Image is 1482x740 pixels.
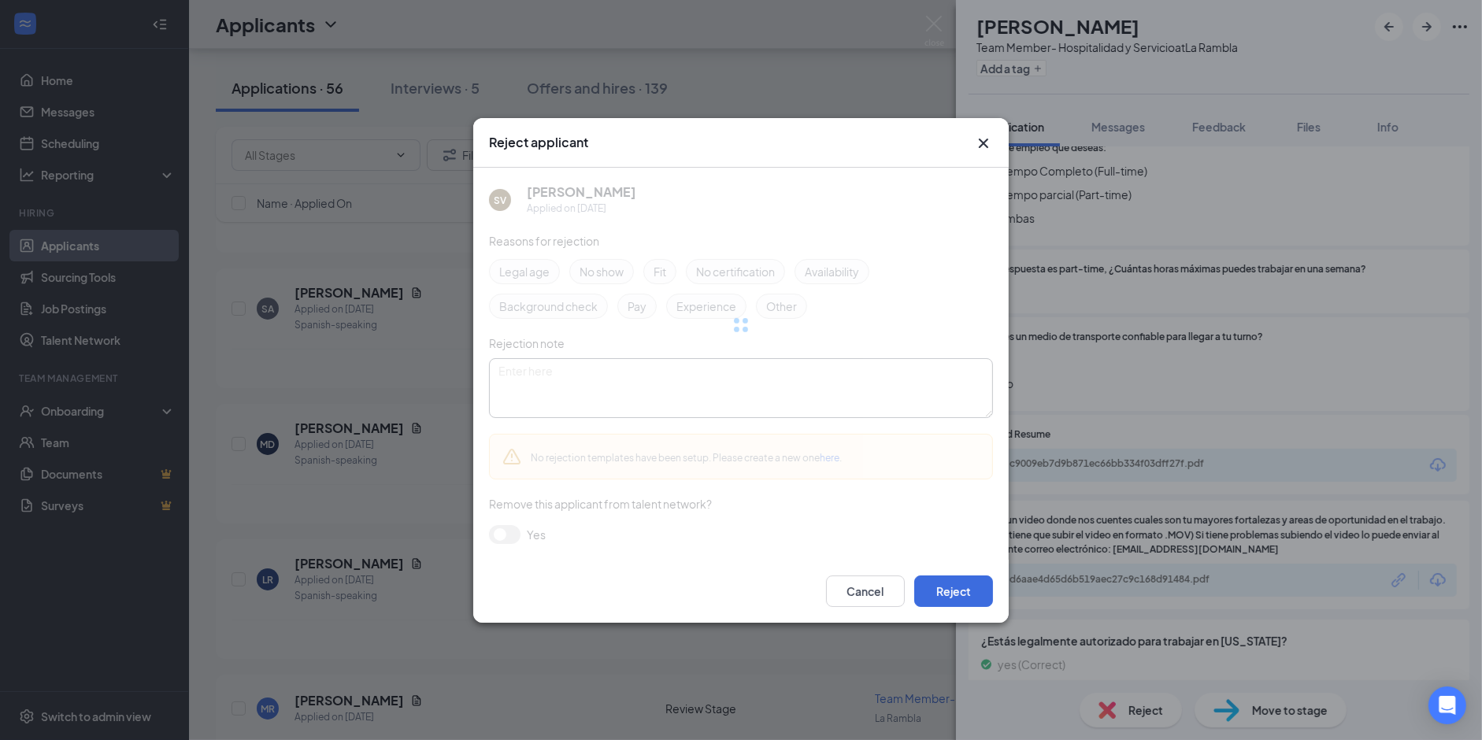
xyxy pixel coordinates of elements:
div: Open Intercom Messenger [1428,686,1466,724]
button: Reject [914,575,993,607]
svg: Cross [974,134,993,153]
button: Cancel [826,575,905,607]
h3: Reject applicant [489,134,588,151]
button: Close [974,134,993,153]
